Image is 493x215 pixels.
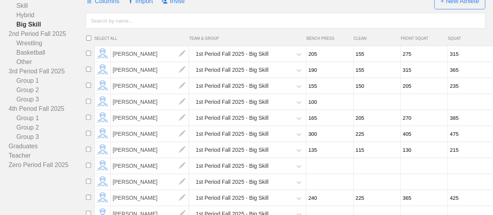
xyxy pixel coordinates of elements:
[9,48,86,57] a: Basketball
[111,114,189,121] a: [PERSON_NAME]
[111,162,189,169] a: [PERSON_NAME]
[9,1,86,11] a: Skill
[196,191,269,205] div: 1st Period Fall 2025 - Big Skill
[174,142,190,158] img: edit.png
[9,85,86,95] a: Group 2
[174,190,190,206] img: edit.png
[111,46,189,62] span: [PERSON_NAME]
[448,36,491,41] span: SQUAT
[174,94,190,110] img: edit.png
[111,62,189,78] span: [PERSON_NAME]
[111,94,189,110] span: [PERSON_NAME]
[196,159,269,173] div: 1st Period Fall 2025 - Big Skill
[174,110,190,126] img: edit.png
[306,36,350,41] span: BENCH PRESS
[174,158,190,174] img: edit.png
[196,63,269,77] div: 1st Period Fall 2025 - Big Skill
[111,50,189,57] a: [PERSON_NAME]
[111,126,189,142] span: [PERSON_NAME]
[111,194,189,201] a: [PERSON_NAME]
[353,124,493,215] iframe: Chat Widget
[111,98,189,105] a: [PERSON_NAME]
[111,78,189,94] span: [PERSON_NAME]
[111,110,189,126] span: [PERSON_NAME]
[174,46,190,62] img: edit.png
[174,126,190,142] img: edit.png
[94,36,189,41] span: SELECT ALL
[9,123,86,132] a: Group 2
[111,130,189,137] a: [PERSON_NAME]
[9,160,86,170] a: Zero Period Fall 2025
[196,127,269,141] div: 1st Period Fall 2025 - Big Skill
[353,36,397,41] span: CLEAN
[196,47,269,61] div: 1st Period Fall 2025 - Big Skill
[9,67,86,76] a: 3rd Period Fall 2025
[9,114,86,123] a: Group 1
[9,20,86,29] a: Big Skill
[9,151,86,160] a: Teacher
[196,79,269,93] div: 1st Period Fall 2025 - Big Skill
[196,111,269,125] div: 1st Period Fall 2025 - Big Skill
[196,175,269,189] div: 1st Period Fall 2025 - Big Skill
[111,82,189,89] a: [PERSON_NAME]
[111,66,189,73] a: [PERSON_NAME]
[9,132,86,142] a: Group 3
[174,174,190,190] img: edit.png
[401,36,444,41] span: FRONT SQUAT
[9,57,86,67] a: Other
[9,39,86,48] a: Wrestling
[196,95,269,109] div: 1st Period Fall 2025 - Big Skill
[111,174,189,190] span: [PERSON_NAME]
[9,104,86,114] a: 4th Period Fall 2025
[111,146,189,153] a: [PERSON_NAME]
[111,158,189,174] span: [PERSON_NAME]
[111,142,189,158] span: [PERSON_NAME]
[9,76,86,85] a: Group 1
[86,13,485,28] input: Search by name...
[196,143,269,157] div: 1st Period Fall 2025 - Big Skill
[9,11,86,20] a: Hybrid
[111,190,189,206] span: [PERSON_NAME]
[9,142,86,151] a: Graduates
[9,29,86,39] a: 2nd Period Fall 2025
[189,36,306,41] span: TEAM & GROUP
[111,178,189,185] a: [PERSON_NAME]
[9,95,86,104] a: Group 3
[174,78,190,94] img: edit.png
[174,62,190,78] img: edit.png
